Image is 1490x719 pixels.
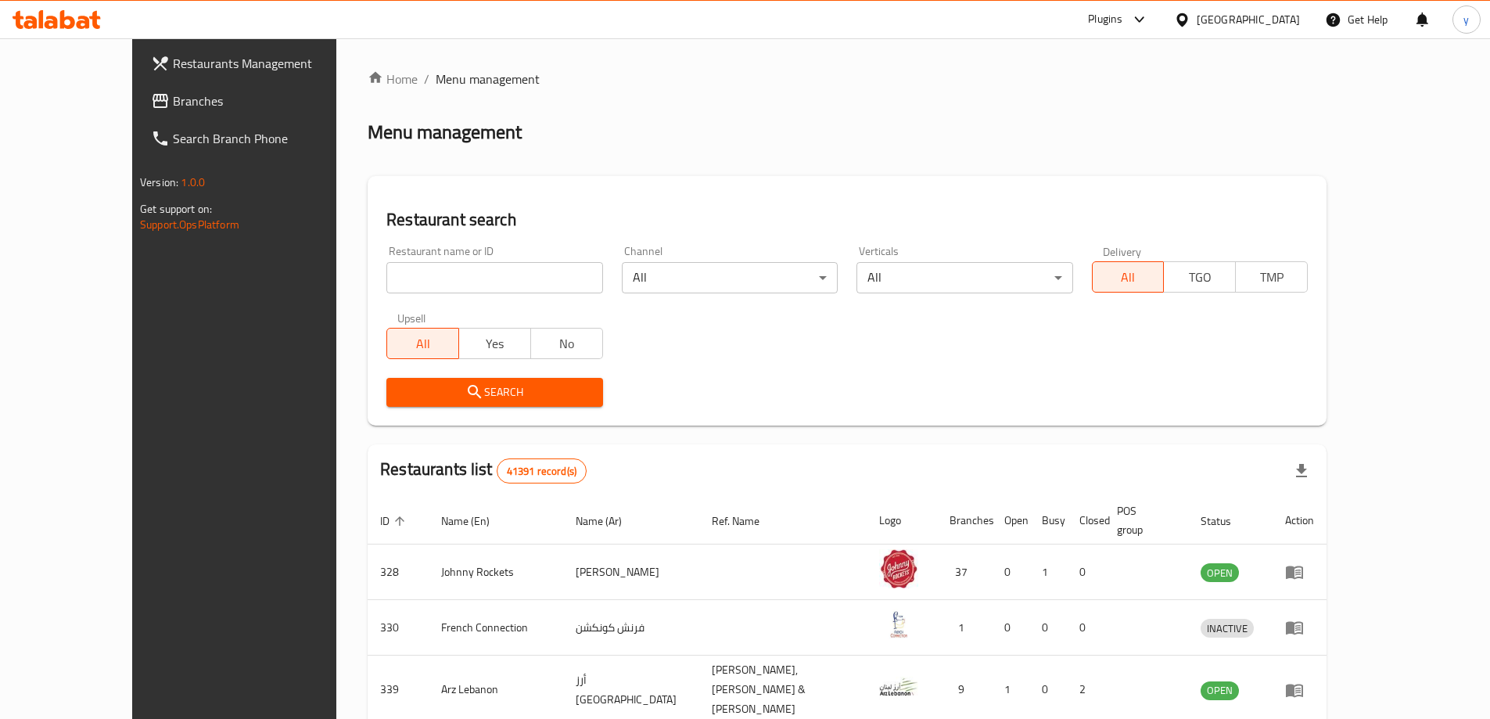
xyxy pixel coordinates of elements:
div: OPEN [1201,563,1239,582]
th: Open [992,497,1029,545]
span: Version: [140,172,178,192]
th: Closed [1067,497,1104,545]
div: Menu [1285,681,1314,699]
td: 0 [992,545,1029,600]
span: INACTIVE [1201,620,1254,638]
span: Menu management [436,70,540,88]
button: Search [386,378,602,407]
span: Status [1201,512,1251,530]
span: All [1099,266,1158,289]
div: Menu [1285,563,1314,581]
th: Busy [1029,497,1067,545]
span: OPEN [1201,681,1239,699]
td: 1 [1029,545,1067,600]
div: Total records count [497,458,587,484]
img: Arz Lebanon [879,667,918,706]
a: Branches [138,82,381,120]
td: 0 [992,600,1029,656]
h2: Menu management [368,120,522,145]
td: French Connection [429,600,563,656]
a: Support.OpsPlatform [140,214,239,235]
td: 1 [937,600,992,656]
td: 330 [368,600,429,656]
li: / [424,70,429,88]
button: TGO [1163,261,1236,293]
label: Upsell [397,312,426,323]
td: 0 [1029,600,1067,656]
span: 41391 record(s) [497,464,586,479]
span: Branches [173,92,368,110]
td: 0 [1067,545,1104,600]
td: 37 [937,545,992,600]
span: Search Branch Phone [173,129,368,148]
td: [PERSON_NAME] [563,545,699,600]
td: 0 [1067,600,1104,656]
a: Search Branch Phone [138,120,381,157]
nav: breadcrumb [368,70,1327,88]
button: All [386,328,459,359]
th: Branches [937,497,992,545]
span: TMP [1242,266,1302,289]
a: Home [368,70,418,88]
div: Menu [1285,618,1314,637]
span: 1.0.0 [181,172,205,192]
span: Name (En) [441,512,510,530]
span: Search [399,383,590,402]
div: OPEN [1201,681,1239,700]
img: Johnny Rockets [879,549,918,588]
a: Restaurants Management [138,45,381,82]
span: OPEN [1201,564,1239,582]
span: All [393,333,453,355]
th: Logo [867,497,937,545]
div: Plugins [1088,10,1122,29]
span: Name (Ar) [576,512,642,530]
div: All [856,262,1072,293]
td: Johnny Rockets [429,545,563,600]
span: POS group [1117,502,1169,539]
span: Ref. Name [712,512,780,530]
span: y [1463,11,1469,28]
button: All [1092,261,1165,293]
td: 328 [368,545,429,600]
h2: Restaurants list [380,458,587,484]
h2: Restaurant search [386,208,1308,232]
div: Export file [1283,452,1320,490]
span: No [537,333,597,355]
span: Get support on: [140,199,212,219]
button: No [530,328,603,359]
img: French Connection [879,605,918,644]
button: TMP [1235,261,1308,293]
span: TGO [1170,266,1230,289]
button: Yes [458,328,531,359]
input: Search for restaurant name or ID.. [386,262,602,293]
span: Restaurants Management [173,54,368,73]
td: فرنش كونكشن [563,600,699,656]
div: All [622,262,838,293]
th: Action [1273,497,1327,545]
span: ID [380,512,410,530]
div: [GEOGRAPHIC_DATA] [1197,11,1300,28]
label: Delivery [1103,246,1142,257]
span: Yes [465,333,525,355]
